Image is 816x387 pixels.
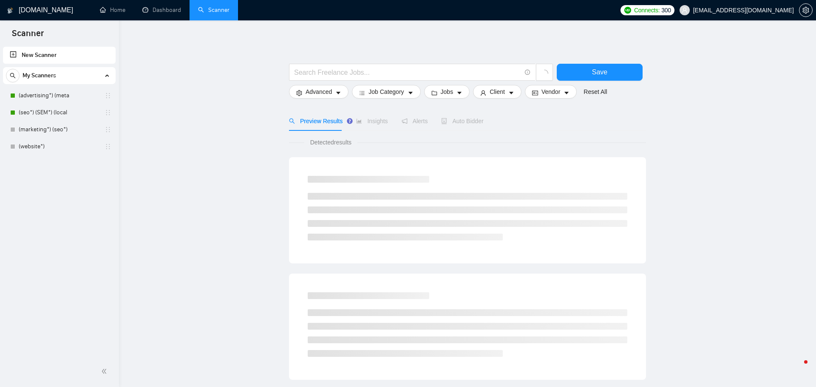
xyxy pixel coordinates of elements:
div: Tooltip anchor [346,117,354,125]
span: holder [105,143,111,150]
button: Save [557,64,643,81]
span: double-left [101,367,110,376]
a: (advertising*) (meta [19,87,99,104]
a: homeHome [100,6,125,14]
span: Save [592,67,607,77]
span: user [682,7,688,13]
button: setting [799,3,813,17]
button: barsJob Categorycaret-down [352,85,420,99]
span: Connects: [634,6,660,15]
a: setting [799,7,813,14]
input: Search Freelance Jobs... [294,67,521,78]
span: Preview Results [289,118,343,124]
span: 300 [661,6,671,15]
li: My Scanners [3,67,116,155]
button: idcardVendorcaret-down [525,85,577,99]
span: search [289,118,295,124]
span: Alerts [402,118,428,124]
button: folderJobscaret-down [424,85,470,99]
span: Client [490,87,505,96]
iframe: Intercom live chat [787,358,807,379]
span: loading [541,70,548,77]
span: Job Category [368,87,404,96]
span: bars [359,90,365,96]
span: area-chart [356,118,362,124]
span: folder [431,90,437,96]
span: Insights [356,118,388,124]
span: caret-down [335,90,341,96]
span: holder [105,92,111,99]
span: user [480,90,486,96]
button: search [6,69,20,82]
button: userClientcaret-down [473,85,521,99]
span: My Scanners [23,67,56,84]
a: (seo*) (SEM*) (local [19,104,99,121]
span: notification [402,118,408,124]
span: Scanner [5,27,51,45]
span: Advanced [306,87,332,96]
span: Auto Bidder [441,118,483,124]
a: dashboardDashboard [142,6,181,14]
img: upwork-logo.png [624,7,631,14]
span: Jobs [441,87,453,96]
span: idcard [532,90,538,96]
span: holder [105,126,111,133]
span: search [6,73,19,79]
a: (marketing*) (seo*) [19,121,99,138]
a: New Scanner [10,47,109,64]
span: Vendor [541,87,560,96]
span: setting [799,7,812,14]
span: caret-down [508,90,514,96]
span: caret-down [564,90,569,96]
a: searchScanner [198,6,229,14]
img: logo [7,4,13,17]
span: Detected results [304,138,357,147]
a: Reset All [584,87,607,96]
span: robot [441,118,447,124]
a: (website*) [19,138,99,155]
span: setting [296,90,302,96]
button: settingAdvancedcaret-down [289,85,348,99]
li: New Scanner [3,47,116,64]
span: caret-down [456,90,462,96]
span: holder [105,109,111,116]
span: info-circle [525,70,530,75]
span: caret-down [408,90,414,96]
